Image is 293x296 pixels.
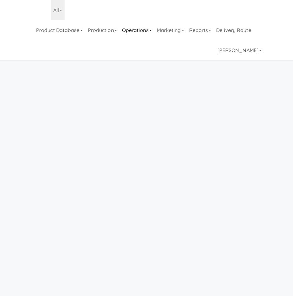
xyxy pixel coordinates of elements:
a: Product Database [34,20,85,40]
a: [PERSON_NAME] [215,40,264,60]
a: Reports [187,20,214,40]
a: Delivery Route [214,20,253,40]
img: Micromart [34,5,45,16]
a: Marketing [154,20,187,40]
a: Production [85,20,120,40]
a: Operations [120,20,154,40]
